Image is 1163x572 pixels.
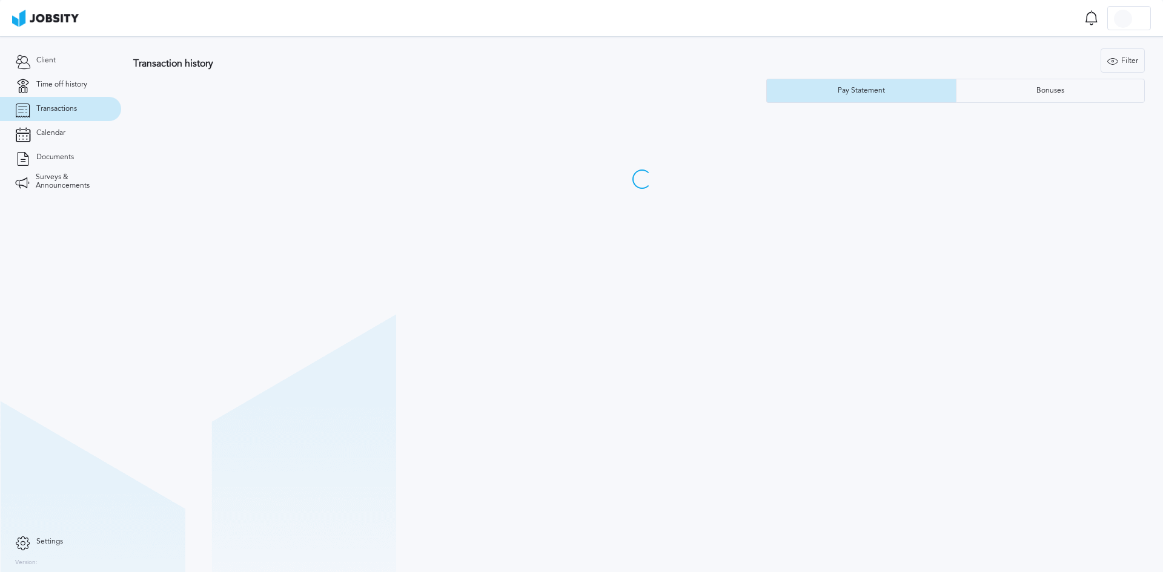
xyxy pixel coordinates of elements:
[36,56,56,65] span: Client
[1101,49,1144,73] div: Filter
[36,105,77,113] span: Transactions
[36,153,74,162] span: Documents
[36,129,65,137] span: Calendar
[832,87,891,95] div: Pay Statement
[1030,87,1070,95] div: Bonuses
[36,537,63,546] span: Settings
[766,79,956,103] button: Pay Statement
[36,81,87,89] span: Time off history
[1101,48,1145,73] button: Filter
[133,58,687,69] h3: Transaction history
[12,10,79,27] img: ab4bad089aa723f57921c736e9817d99.png
[956,79,1145,103] button: Bonuses
[15,559,38,567] label: Version:
[36,173,106,190] span: Surveys & Announcements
